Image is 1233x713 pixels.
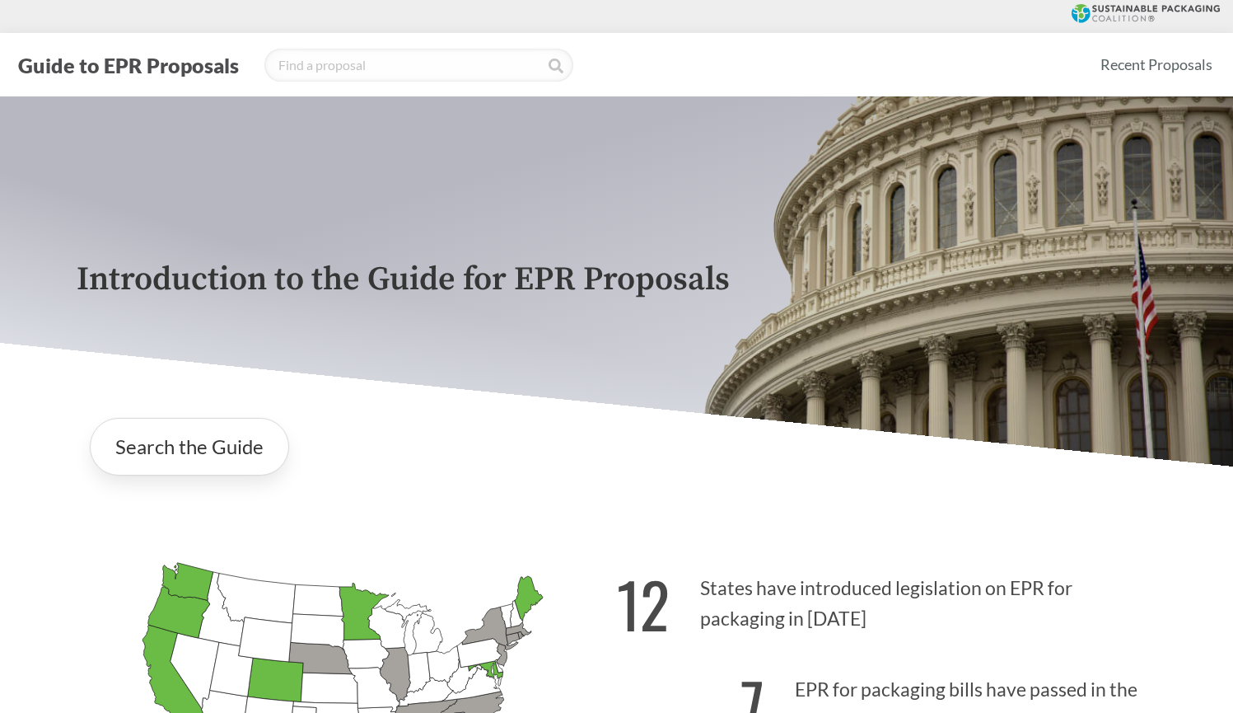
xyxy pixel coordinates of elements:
button: Guide to EPR Proposals [13,52,244,78]
a: Search the Guide [90,418,289,476]
p: Introduction to the Guide for EPR Proposals [77,261,1157,298]
p: States have introduced legislation on EPR for packaging in [DATE] [617,548,1157,650]
strong: 12 [617,558,670,650]
a: Recent Proposals [1093,46,1220,83]
input: Find a proposal [264,49,573,82]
